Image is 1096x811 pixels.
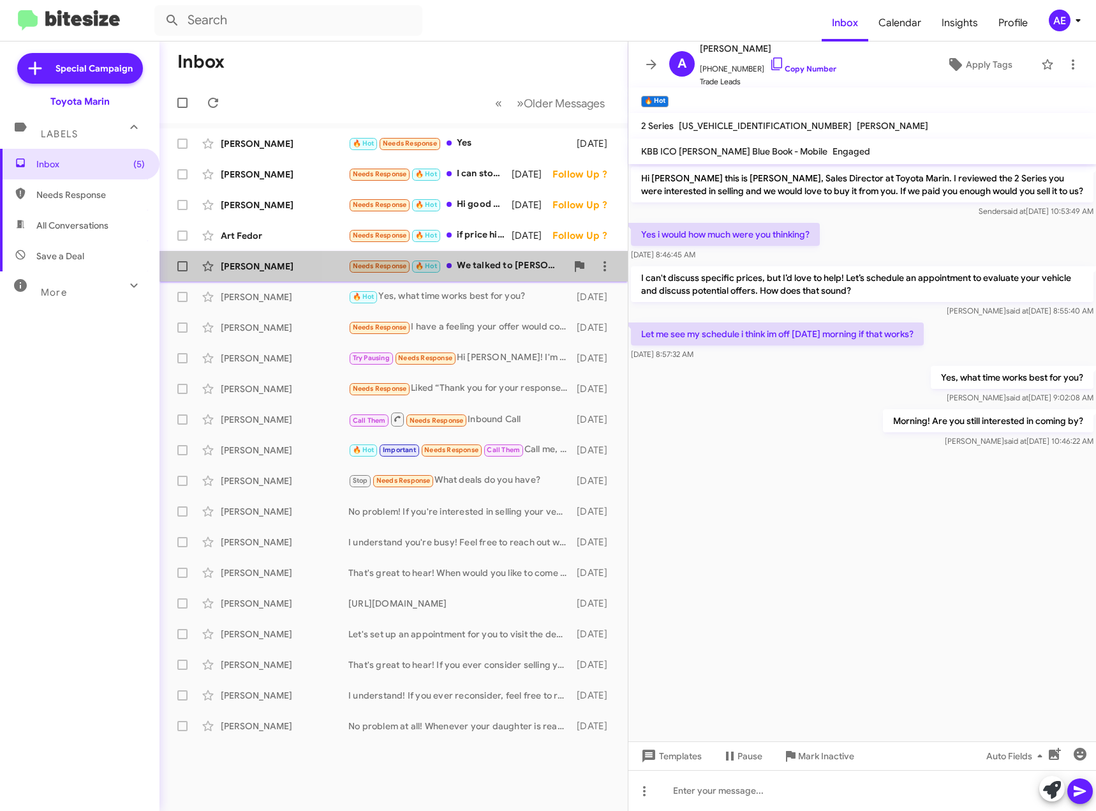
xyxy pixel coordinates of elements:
[221,566,348,579] div: [PERSON_NAME]
[415,262,437,270] span: 🔥 Hot
[348,259,567,273] div: We talked to [PERSON_NAME], and we think that the 2026 plug in hybrid will probably be the best f...
[424,446,478,454] span: Needs Response
[348,443,574,457] div: Call me, and I'll be there
[41,287,67,298] span: More
[924,53,1035,76] button: Apply Tags
[348,720,574,732] div: No problem at all! Whenever your daughter is ready to sell her car, feel free to reach out. We're...
[631,322,924,345] p: Let me see my schedule i think im off [DATE] morning if that works?
[822,4,868,42] span: Inbox
[221,720,348,732] div: [PERSON_NAME]
[574,628,618,640] div: [DATE]
[221,536,348,549] div: [PERSON_NAME]
[641,146,827,157] span: KBB ICO [PERSON_NAME] Blue Book - Mobile
[353,139,374,148] span: 🔥 Hot
[348,289,574,304] div: Yes, what time works best for you?
[574,566,618,579] div: [DATE]
[1003,206,1026,216] span: said at
[348,136,574,151] div: Yes
[976,745,1058,768] button: Auto Fields
[487,90,510,116] button: Previous
[221,413,348,426] div: [PERSON_NAME]
[512,168,552,181] div: [DATE]
[133,158,145,171] span: (5)
[353,170,407,178] span: Needs Response
[574,474,618,487] div: [DATE]
[56,62,133,75] span: Special Campaign
[353,384,407,393] span: Needs Response
[552,168,618,181] div: Follow Up ?
[574,137,618,150] div: [DATE]
[945,436,1093,446] span: [PERSON_NAME] [DATE] 10:46:22 AM
[574,413,618,426] div: [DATE]
[353,292,374,301] span: 🔥 Hot
[50,95,110,108] div: Toyota Marin
[17,53,143,84] a: Special Campaign
[348,228,512,243] div: if price higher than 14k
[574,291,618,303] div: [DATE]
[833,146,870,157] span: Engaged
[353,231,407,239] span: Needs Response
[348,351,574,365] div: Hi [PERSON_NAME]! I'm out of town on business and would not be available until October. I'll reac...
[41,128,78,140] span: Labels
[348,628,574,640] div: Let's set up an appointment for you to visit the dealership! We have a gas Grand Highlander LE re...
[773,745,864,768] button: Mark Inactive
[641,96,669,107] small: 🔥 Hot
[353,201,407,209] span: Needs Response
[574,352,618,365] div: [DATE]
[348,689,574,702] div: I understand! If you ever reconsider, feel free to reach out. We’d love to help you find the righ...
[988,4,1038,42] a: Profile
[631,167,1093,202] p: Hi [PERSON_NAME] this is [PERSON_NAME], Sales Director at Toyota Marin. I reviewed the 2 Series y...
[1038,10,1082,31] button: AE
[221,321,348,334] div: [PERSON_NAME]
[348,197,512,212] div: Hi good afternoon, At the moment we sold our Camry and only have an Equinox lt 2023
[348,536,574,549] div: I understand you're busy! Feel free to reach out whenever you're available, and we can set up a t...
[36,219,108,232] span: All Conversations
[712,745,773,768] button: Pause
[574,383,618,395] div: [DATE]
[574,720,618,732] div: [DATE]
[868,4,931,42] a: Calendar
[348,320,574,335] div: I have a feeling your offer would come in about the same as [PERSON_NAME] Toyota, 26000. My Corol...
[348,505,574,518] div: No problem! If you're interested in selling your vehicle instead, let me know when you'd like to ...
[221,628,348,640] div: [PERSON_NAME]
[517,95,524,111] span: »
[221,597,348,610] div: [PERSON_NAME]
[639,745,702,768] span: Templates
[415,201,437,209] span: 🔥 Hot
[415,170,437,178] span: 🔥 Hot
[353,354,390,362] span: Try Pausing
[631,250,695,259] span: [DATE] 8:46:45 AM
[398,354,452,362] span: Needs Response
[509,90,612,116] button: Next
[1006,306,1028,315] span: said at
[700,41,836,56] span: [PERSON_NAME]
[931,4,988,42] a: Insights
[574,689,618,702] div: [DATE]
[36,250,84,262] span: Save a Deal
[574,597,618,610] div: [DATE]
[383,139,437,148] span: Needs Response
[353,416,386,425] span: Call Them
[221,199,348,211] div: [PERSON_NAME]
[574,536,618,549] div: [DATE]
[221,689,348,702] div: [PERSON_NAME]
[221,383,348,395] div: [PERSON_NAME]
[348,381,574,396] div: Liked “Thank you for your response! If you ever reconsider or need assistance in the future, feel...
[574,658,618,671] div: [DATE]
[947,306,1093,315] span: [PERSON_NAME] [DATE] 8:55:40 AM
[574,321,618,334] div: [DATE]
[552,229,618,242] div: Follow Up ?
[221,658,348,671] div: [PERSON_NAME]
[376,476,431,485] span: Needs Response
[495,95,502,111] span: «
[488,90,612,116] nav: Page navigation example
[1006,393,1028,402] span: said at
[737,745,762,768] span: Pause
[353,446,374,454] span: 🔥 Hot
[221,505,348,518] div: [PERSON_NAME]
[36,158,145,171] span: Inbox
[177,52,225,72] h1: Inbox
